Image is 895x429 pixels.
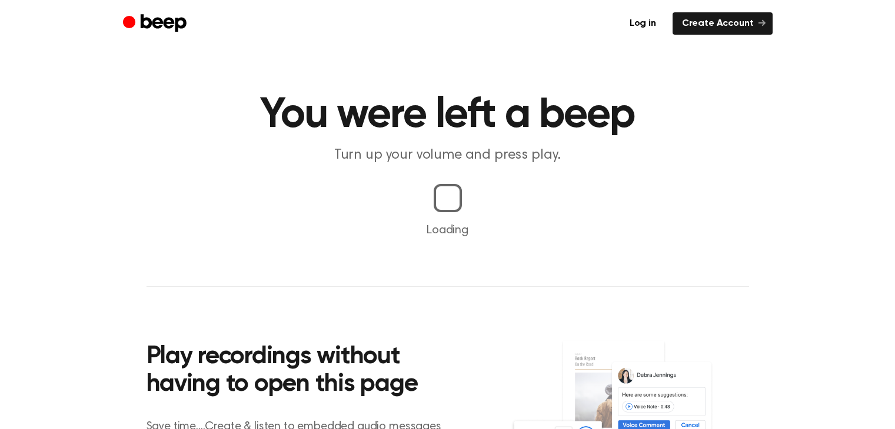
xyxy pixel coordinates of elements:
[147,94,749,136] h1: You were left a beep
[673,12,773,35] a: Create Account
[620,12,666,35] a: Log in
[147,343,464,399] h2: Play recordings without having to open this page
[123,12,189,35] a: Beep
[222,146,674,165] p: Turn up your volume and press play.
[14,222,881,239] p: Loading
